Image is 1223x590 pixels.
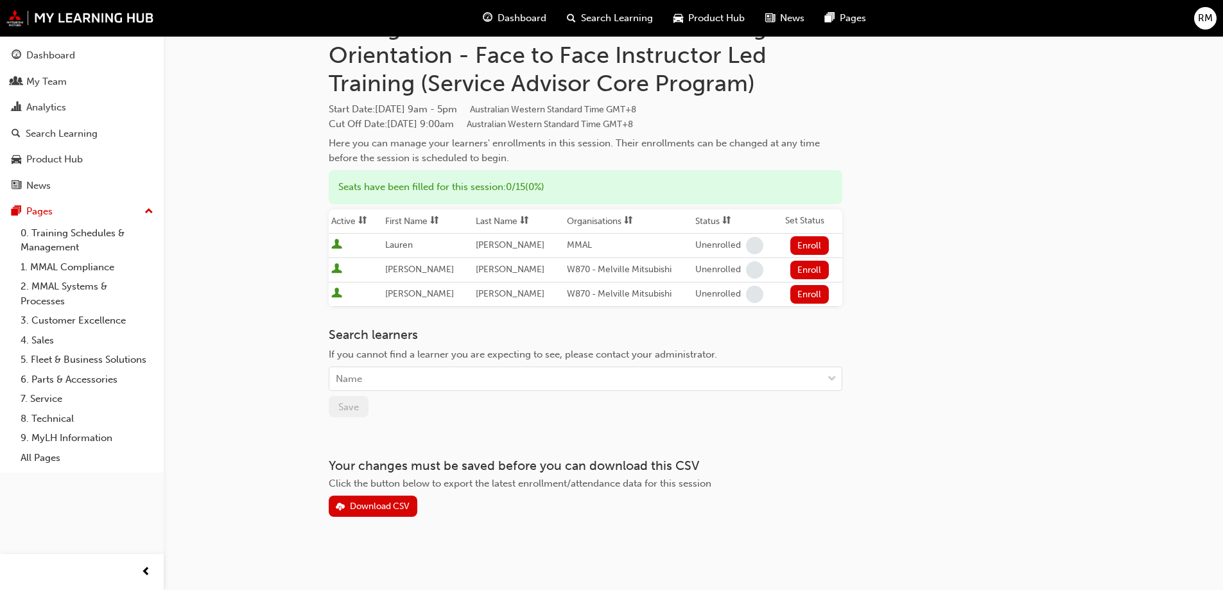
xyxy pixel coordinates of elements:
[12,102,21,114] span: chart-icon
[5,70,159,94] a: My Team
[331,288,342,300] span: User is active
[483,10,492,26] span: guage-icon
[329,136,842,165] div: Here you can manage your learners' enrollments in this session. Their enrollments can be changed ...
[15,311,159,331] a: 3. Customer Excellence
[5,122,159,146] a: Search Learning
[12,154,21,166] span: car-icon
[695,239,741,252] div: Unenrolled
[581,11,653,26] span: Search Learning
[383,209,474,234] th: Toggle SortBy
[790,236,829,255] button: Enroll
[567,10,576,26] span: search-icon
[375,103,636,115] span: [DATE] 9am - 5pm
[520,216,529,227] span: sorting-icon
[473,5,557,31] a: guage-iconDashboard
[15,223,159,257] a: 0. Training Schedules & Management
[825,10,835,26] span: pages-icon
[5,44,159,67] a: Dashboard
[673,10,683,26] span: car-icon
[5,200,159,223] button: Pages
[765,10,775,26] span: news-icon
[15,409,159,429] a: 8. Technical
[1194,7,1217,30] button: RM
[840,11,866,26] span: Pages
[567,263,690,277] div: W870 - Melville Mitsubishi
[498,11,546,26] span: Dashboard
[329,102,842,117] span: Start Date :
[5,96,159,119] a: Analytics
[746,261,763,279] span: learningRecordVerb_NONE-icon
[329,496,417,517] button: Download CSV
[329,396,369,417] button: Save
[329,349,717,360] span: If you cannot find a learner you are expecting to see, please contact your administrator.
[336,372,362,386] div: Name
[26,126,98,141] div: Search Learning
[1198,11,1213,26] span: RM
[746,286,763,303] span: learningRecordVerb_NONE-icon
[15,370,159,390] a: 6. Parts & Accessories
[144,204,153,220] span: up-icon
[338,401,359,413] span: Save
[5,41,159,200] button: DashboardMy TeamAnalyticsSearch LearningProduct HubNews
[12,76,21,88] span: people-icon
[350,501,410,512] div: Download CSV
[15,277,159,311] a: 2. MMAL Systems & Processes
[329,118,633,130] span: Cut Off Date : [DATE] 9:00am
[564,209,693,234] th: Toggle SortBy
[5,148,159,171] a: Product Hub
[783,209,842,234] th: Set Status
[567,287,690,302] div: W870 - Melville Mitsubishi
[15,428,159,448] a: 9. MyLH Information
[12,50,21,62] span: guage-icon
[26,74,67,89] div: My Team
[828,371,837,388] span: down-icon
[26,204,53,219] div: Pages
[790,261,829,279] button: Enroll
[688,11,745,26] span: Product Hub
[26,152,83,167] div: Product Hub
[755,5,815,31] a: news-iconNews
[467,119,633,130] span: Australian Western Standard Time GMT+8
[470,104,636,115] span: Australian Western Standard Time GMT+8
[26,100,66,115] div: Analytics
[329,170,842,204] div: Seats have been filled for this session : 0 / 15 ( 0% )
[15,389,159,409] a: 7. Service
[476,239,544,250] span: [PERSON_NAME]
[567,238,690,253] div: MMAL
[722,216,731,227] span: sorting-icon
[26,178,51,193] div: News
[329,327,842,342] h3: Search learners
[624,216,633,227] span: sorting-icon
[26,48,75,63] div: Dashboard
[15,448,159,468] a: All Pages
[12,128,21,140] span: search-icon
[557,5,663,31] a: search-iconSearch Learning
[336,502,345,513] span: download-icon
[12,206,21,218] span: pages-icon
[331,263,342,276] span: User is active
[790,285,829,304] button: Enroll
[473,209,564,234] th: Toggle SortBy
[695,288,741,300] div: Unenrolled
[385,288,454,299] span: [PERSON_NAME]
[15,350,159,370] a: 5. Fleet & Business Solutions
[6,10,154,26] img: mmal
[329,209,383,234] th: Toggle SortBy
[780,11,804,26] span: News
[385,264,454,275] span: [PERSON_NAME]
[693,209,783,234] th: Toggle SortBy
[430,216,439,227] span: sorting-icon
[663,5,755,31] a: car-iconProduct Hub
[141,564,151,580] span: prev-icon
[329,13,842,98] h1: Manage enrollment for WA Session: Program Orientation - Face to Face Instructor Led Training (Ser...
[815,5,876,31] a: pages-iconPages
[358,216,367,227] span: sorting-icon
[476,264,544,275] span: [PERSON_NAME]
[12,180,21,192] span: news-icon
[329,478,711,489] span: Click the button below to export the latest enrollment/attendance data for this session
[5,174,159,198] a: News
[746,237,763,254] span: learningRecordVerb_NONE-icon
[15,331,159,351] a: 4. Sales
